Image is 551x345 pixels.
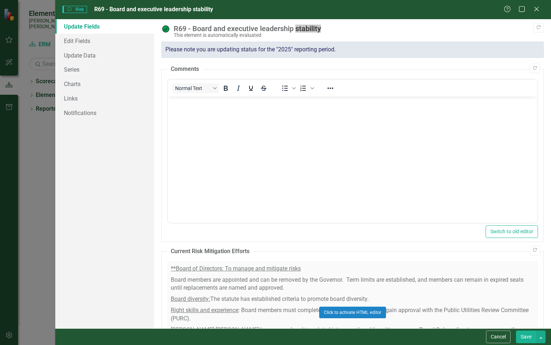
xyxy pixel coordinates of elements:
[516,331,536,343] button: Save
[279,83,297,93] div: Bullet list
[220,83,232,93] button: Bold
[297,83,315,93] div: Numbered list
[175,85,211,91] span: Normal Text
[245,83,257,93] button: Underline
[55,106,155,120] a: Notifications
[174,25,540,33] div: R69 - Board and executive leadership stability
[62,6,87,13] span: Risk
[55,19,155,34] a: Update Fields
[55,62,155,77] a: Series
[55,48,155,63] a: Update Data
[232,83,244,93] button: Italic
[161,42,544,58] div: Please note you are updating status for the "2025" reporting period.
[324,83,337,93] button: Reveal or hide additional toolbar items
[55,34,155,48] a: Edit Fields
[94,6,213,13] span: R69 - Board and executive leadership stability
[167,65,203,73] legend: Comments
[55,77,155,91] a: Charts
[486,331,511,343] button: Cancel
[55,91,155,106] a: Links
[167,247,253,256] legend: Current Risk Mitigation Efforts
[172,83,219,93] button: Block Normal Text
[486,225,538,238] button: Switch to old editor
[257,83,270,93] button: Strikethrough
[174,33,540,38] div: This element is automatically evaluated
[168,97,537,223] iframe: Rich Text Area
[319,307,386,318] button: Click to activate HTML editor
[161,25,170,33] img: Manageable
